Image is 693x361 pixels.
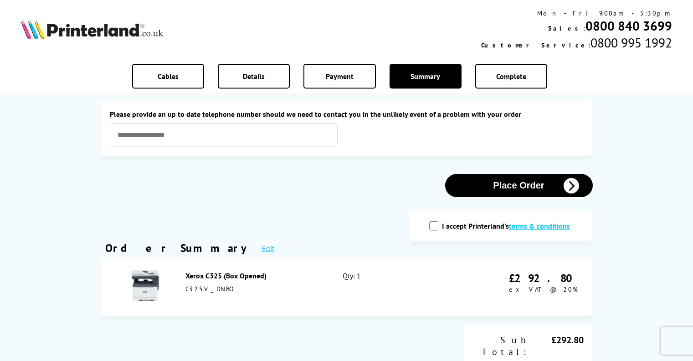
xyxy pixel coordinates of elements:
a: modal_tc [509,221,570,230]
div: £292.80 [529,334,584,358]
span: Summary [411,72,440,81]
div: £292.80 [509,271,579,285]
span: Cables [158,72,179,81]
div: Xerox C325 (Box Opened) [185,271,323,280]
span: ex VAT @ 20% [509,285,578,293]
span: Sales: [548,24,585,32]
label: I accept Printerland's [442,221,575,230]
div: Sub Total: [473,334,529,358]
img: Printerland Logo [21,19,163,39]
a: 0800 840 3699 [585,17,672,34]
div: Qty: 1 [343,271,437,302]
a: Edit [262,244,274,253]
label: Please provide an up to date telephone number should we need to contact you in the unlikely event... [110,110,584,119]
span: Details [243,72,265,81]
span: 0800 995 1992 [590,34,672,51]
div: Mon - Fri 9:00am - 5:30pm [481,9,672,17]
button: Place Order [445,174,593,197]
div: C325V_DNIBO [185,285,323,293]
span: Payment [326,72,354,81]
span: Complete [496,72,526,81]
span: Customer Service: [481,41,590,49]
div: Order Summary [105,241,253,255]
img: Xerox C325 (Box Opened) [129,270,161,302]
